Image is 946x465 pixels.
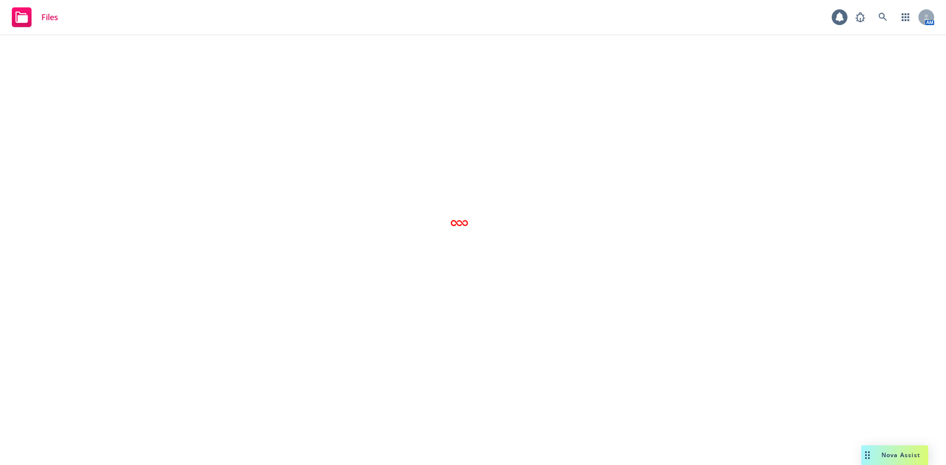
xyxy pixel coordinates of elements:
a: Report a Bug [850,7,870,27]
button: Nova Assist [861,445,928,465]
span: Nova Assist [881,451,920,459]
div: Drag to move [861,445,874,465]
a: Search [873,7,893,27]
a: Files [8,3,62,31]
a: Switch app [896,7,915,27]
span: Files [41,13,58,21]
